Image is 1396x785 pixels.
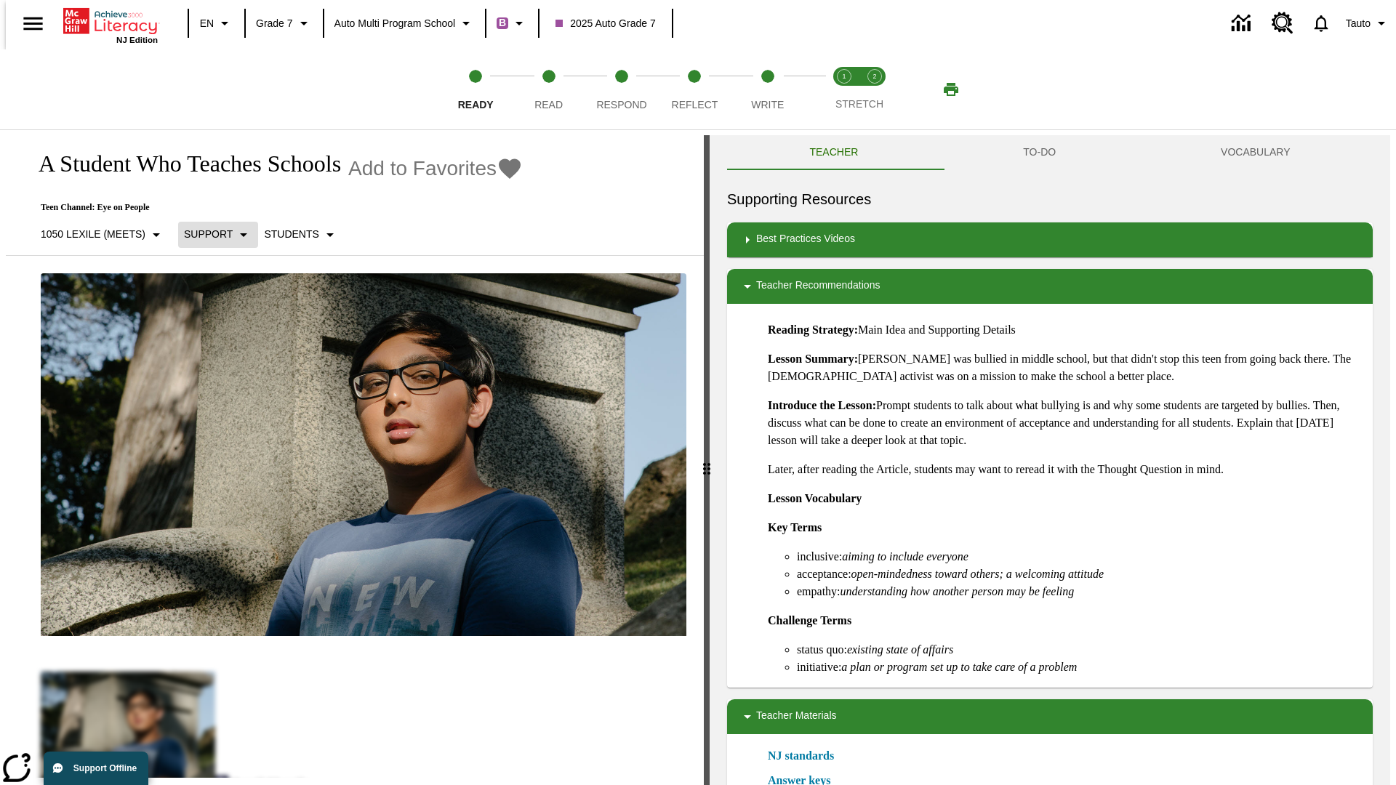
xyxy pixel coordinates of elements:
[1302,4,1340,42] a: Notifications
[23,202,523,213] p: Teen Channel: Eye on People
[797,641,1361,659] li: status quo:
[768,747,843,765] a: NJ standards
[178,222,258,248] button: Scaffolds, Support
[727,222,1373,257] div: Best Practices Videos
[768,353,858,365] strong: Lesson Summary:
[1263,4,1302,43] a: Resource Center, Will open in new tab
[73,763,137,773] span: Support Offline
[751,99,784,110] span: Write
[854,49,896,129] button: Stretch Respond step 2 of 2
[797,659,1361,676] li: initiative:
[768,614,851,627] strong: Challenge Terms
[63,5,158,44] div: Home
[491,10,534,36] button: Boost Class color is purple. Change class color
[23,150,341,177] h1: A Student Who Teaches Schools
[1139,135,1373,170] button: VOCABULARY
[704,135,710,785] div: Press Enter or Spacebar and then press right and left arrow keys to move the slider
[768,399,876,411] strong: Introduce the Lesson:
[872,73,876,80] text: 2
[534,99,563,110] span: Read
[44,752,148,785] button: Support Offline
[797,583,1361,600] li: empathy:
[797,548,1361,565] li: inclusive:
[726,49,810,129] button: Write step 5 of 5
[842,550,968,563] em: aiming to include everyone
[841,661,1077,673] em: a plan or program set up to take care of a problem
[41,227,145,242] p: 1050 Lexile (Meets)
[555,16,656,31] span: 2025 Auto Grade 7
[256,16,293,31] span: Grade 7
[768,461,1361,478] p: Later, after reading the Article, students may want to reread it with the Thought Question in mind.
[941,135,1139,170] button: TO-DO
[756,708,837,725] p: Teacher Materials
[41,273,686,637] img: A teenager is outside sitting near a large headstone in a cemetery.
[727,135,1373,170] div: Instructional Panel Tabs
[348,156,523,181] button: Add to Favorites - A Student Who Teaches Schools
[928,76,974,102] button: Print
[348,157,497,180] span: Add to Favorites
[768,492,862,504] strong: Lesson Vocabulary
[727,269,1373,304] div: Teacher Recommendations
[458,99,494,110] span: Ready
[1346,16,1371,31] span: Tauto
[116,36,158,44] span: NJ Edition
[756,278,880,295] p: Teacher Recommendations
[1340,10,1396,36] button: Profile/Settings
[842,73,846,80] text: 1
[499,14,506,32] span: B
[823,49,865,129] button: Stretch Read step 1 of 2
[596,99,646,110] span: Respond
[768,397,1361,449] p: Prompt students to talk about what bullying is and why some students are targeted by bullies. The...
[797,565,1361,583] li: acceptance:
[329,10,481,36] button: School: Auto Multi program School, Select your school
[579,49,664,129] button: Respond step 3 of 5
[258,222,344,248] button: Select Student
[727,699,1373,734] div: Teacher Materials
[6,135,704,778] div: reading
[12,2,55,45] button: Open side menu
[433,49,518,129] button: Ready step 1 of 5
[710,135,1390,785] div: activity
[250,10,318,36] button: Grade: Grade 7, Select a grade
[184,227,233,242] p: Support
[334,16,456,31] span: Auto Multi program School
[506,49,590,129] button: Read step 2 of 5
[35,222,171,248] button: Select Lexile, 1050 Lexile (Meets)
[727,135,941,170] button: Teacher
[200,16,214,31] span: EN
[193,10,240,36] button: Language: EN, Select a language
[672,99,718,110] span: Reflect
[264,227,318,242] p: Students
[851,568,1104,580] em: open-mindedness toward others; a welcoming attitude
[768,350,1361,385] p: [PERSON_NAME] was bullied in middle school, but that didn't stop this teen from going back there....
[841,585,1075,597] em: understanding how another person may be feeling
[847,643,953,656] em: existing state of affairs
[727,188,1373,211] h6: Supporting Resources
[835,98,883,110] span: STRETCH
[768,521,822,534] strong: Key Terms
[768,321,1361,339] p: Main Idea and Supporting Details
[1223,4,1263,44] a: Data Center
[768,323,858,336] strong: Reading Strategy:
[652,49,737,129] button: Reflect step 4 of 5
[756,231,855,249] p: Best Practices Videos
